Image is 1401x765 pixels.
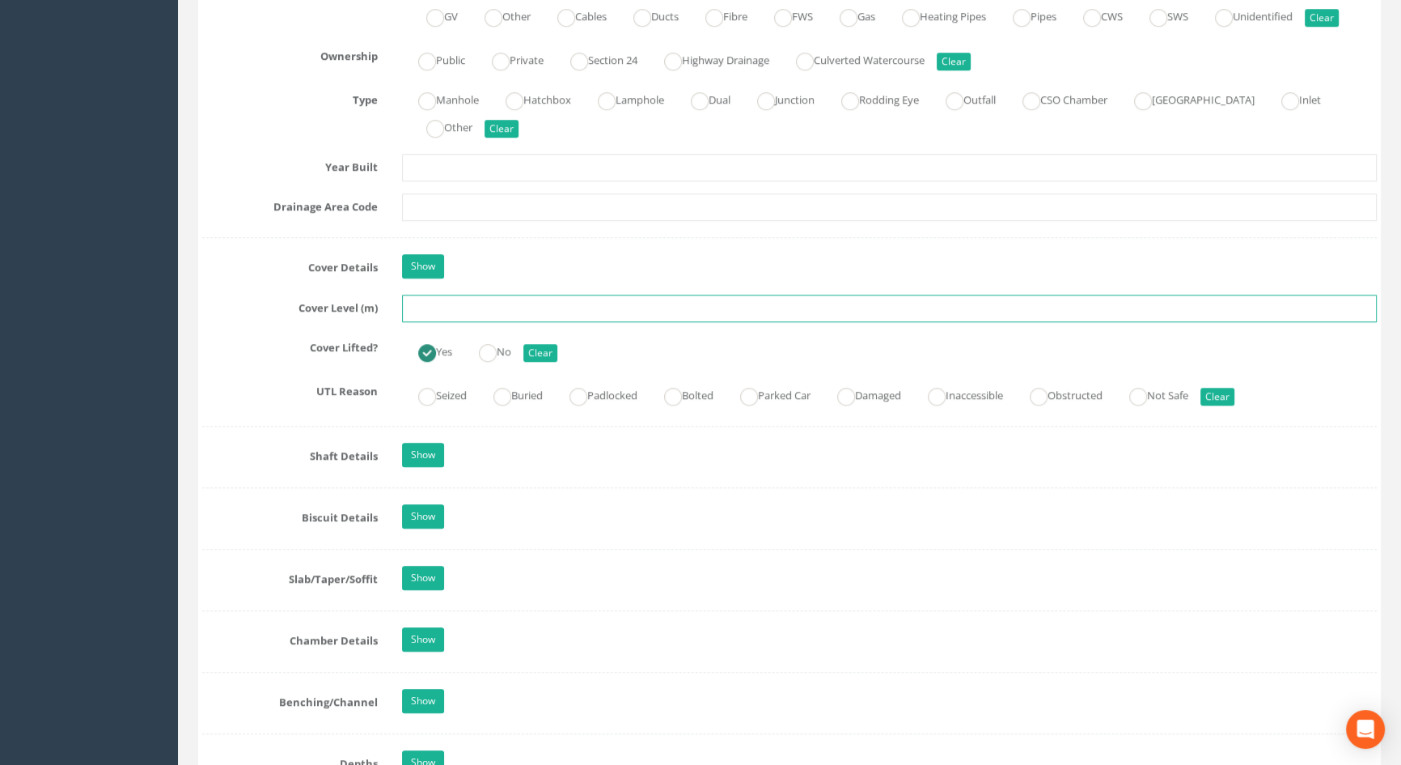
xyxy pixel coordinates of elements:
[617,3,679,27] label: Ducts
[190,334,390,355] label: Cover Lifted?
[402,504,444,529] a: Show
[190,566,390,587] label: Slab/Taper/Soffit
[780,47,925,70] label: Culverted Watercourse
[1199,3,1293,27] label: Unidentified
[1200,388,1234,406] button: Clear
[190,443,390,464] label: Shaft Details
[402,87,479,110] label: Manhole
[582,87,664,110] label: Lamphole
[523,344,557,362] button: Clear
[553,382,637,406] label: Padlocked
[489,87,571,110] label: Hatchbox
[1067,3,1123,27] label: CWS
[477,382,543,406] label: Buried
[476,47,544,70] label: Private
[886,3,986,27] label: Heating Pipes
[823,3,875,27] label: Gas
[402,689,444,713] a: Show
[1006,87,1107,110] label: CSO Chamber
[929,87,996,110] label: Outfall
[468,3,531,27] label: Other
[1113,382,1188,406] label: Not Safe
[724,382,811,406] label: Parked Car
[190,154,390,175] label: Year Built
[741,87,815,110] label: Junction
[190,295,390,316] label: Cover Level (m)
[402,47,465,70] label: Public
[997,3,1056,27] label: Pipes
[402,382,467,406] label: Seized
[190,689,390,710] label: Benching/Channel
[485,120,518,138] button: Clear
[463,338,511,362] label: No
[758,3,813,27] label: FWS
[402,627,444,652] a: Show
[1133,3,1188,27] label: SWS
[937,53,971,70] button: Clear
[410,114,472,138] label: Other
[689,3,747,27] label: Fibre
[1265,87,1321,110] label: Inlet
[402,443,444,467] a: Show
[190,43,390,64] label: Ownership
[410,3,458,27] label: GV
[402,338,452,362] label: Yes
[821,382,901,406] label: Damaged
[190,504,390,525] label: Biscuit Details
[541,3,607,27] label: Cables
[190,254,390,275] label: Cover Details
[648,382,713,406] label: Bolted
[190,87,390,108] label: Type
[190,193,390,215] label: Drainage Area Code
[648,47,769,70] label: Highway Drainage
[554,47,637,70] label: Section 24
[190,627,390,648] label: Chamber Details
[1346,710,1385,749] div: Open Intercom Messenger
[402,566,444,590] a: Show
[1014,382,1103,406] label: Obstructed
[912,382,1003,406] label: Inaccessible
[825,87,919,110] label: Rodding Eye
[1118,87,1255,110] label: [GEOGRAPHIC_DATA]
[402,254,444,278] a: Show
[190,378,390,399] label: UTL Reason
[1305,9,1339,27] button: Clear
[675,87,730,110] label: Dual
